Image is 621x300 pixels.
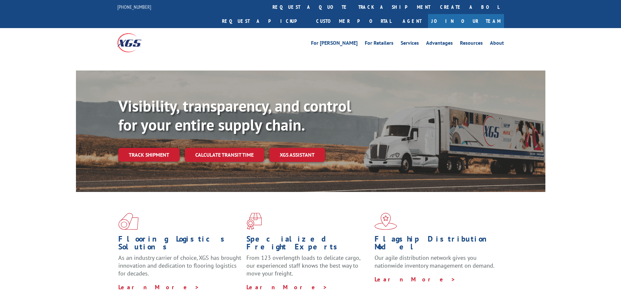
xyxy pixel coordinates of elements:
[217,14,311,28] a: Request a pickup
[490,40,504,48] a: About
[375,235,498,254] h1: Flagship Distribution Model
[401,40,419,48] a: Services
[246,235,370,254] h1: Specialized Freight Experts
[428,14,504,28] a: Join Our Team
[396,14,428,28] a: Agent
[269,148,325,162] a: XGS ASSISTANT
[375,213,397,230] img: xgs-icon-flagship-distribution-model-red
[117,4,151,10] a: [PHONE_NUMBER]
[311,40,358,48] a: For [PERSON_NAME]
[118,235,242,254] h1: Flooring Logistics Solutions
[246,213,262,230] img: xgs-icon-focused-on-flooring-red
[185,148,264,162] a: Calculate transit time
[365,40,393,48] a: For Retailers
[375,276,456,283] a: Learn More >
[246,254,370,283] p: From 123 overlength loads to delicate cargo, our experienced staff knows the best way to move you...
[460,40,483,48] a: Resources
[246,283,328,291] a: Learn More >
[375,254,495,269] span: Our agile distribution network gives you nationwide inventory management on demand.
[118,283,200,291] a: Learn More >
[118,96,351,135] b: Visibility, transparency, and control for your entire supply chain.
[118,254,241,277] span: As an industry carrier of choice, XGS has brought innovation and dedication to flooring logistics...
[118,148,180,162] a: Track shipment
[118,213,139,230] img: xgs-icon-total-supply-chain-intelligence-red
[311,14,396,28] a: Customer Portal
[426,40,453,48] a: Advantages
